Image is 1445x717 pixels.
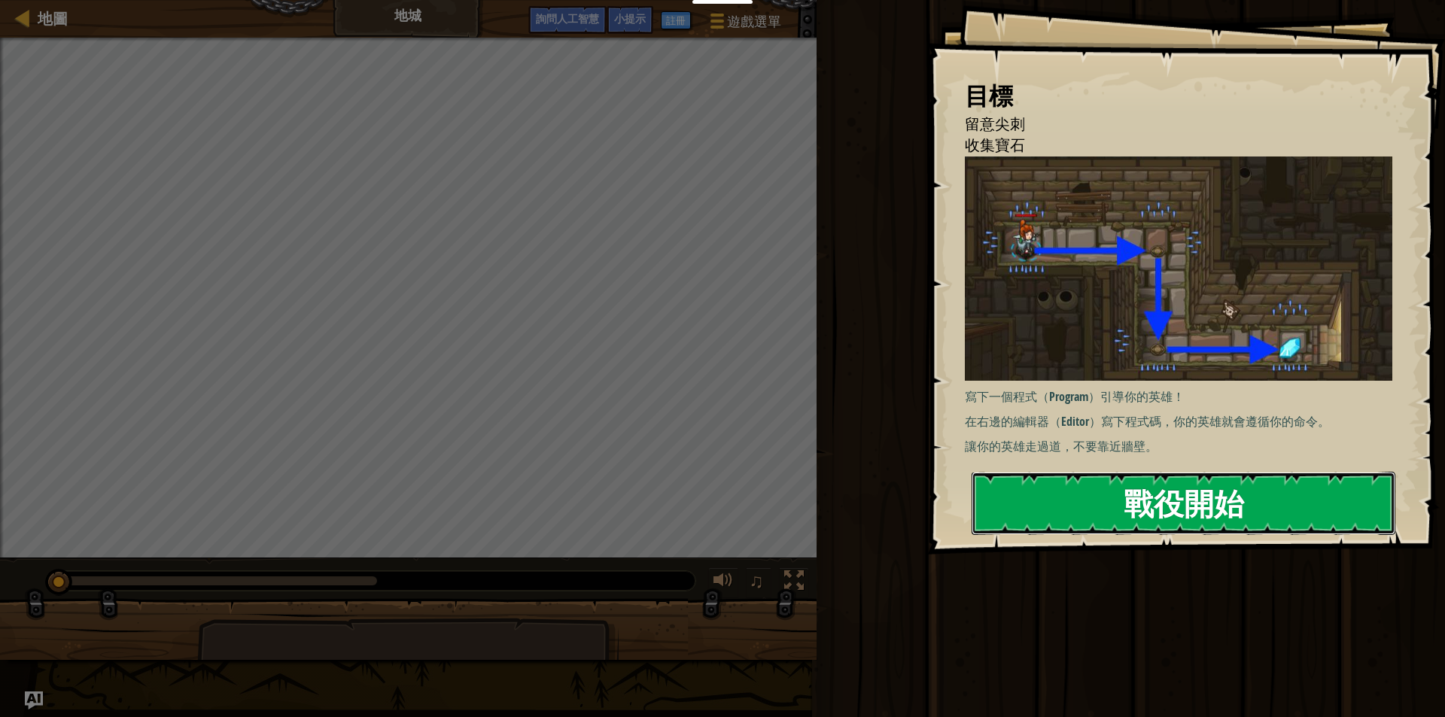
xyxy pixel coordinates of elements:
font: 讓你的英雄走過道，不要靠近牆壁。 [965,438,1158,454]
font: ♫ [749,570,764,592]
button: 調整音量 [708,567,738,598]
font: 地圖 [38,8,68,29]
button: 註冊 [661,11,691,29]
font: 在右邊的編輯器（Editor）寫下程式碼，你的英雄就會遵循你的命令。 [965,413,1330,430]
font: 寫下一個程式（Program）引導你的英雄！ [965,388,1185,405]
font: 留意尖刺 [965,114,1025,134]
li: 收集寶石 [946,135,1389,156]
img: 地城 [965,156,1404,381]
font: 詢問人工智慧 [536,11,599,26]
button: 戰役開始 [972,472,1395,535]
font: 戰役開始 [1124,482,1244,523]
a: 地圖 [30,8,68,29]
button: 詢問人工智慧 [528,6,607,34]
button: 遊戲選單 [698,6,790,41]
button: 詢問人工智慧 [25,691,43,709]
button: 切換全螢幕 [779,567,809,598]
font: 小提示 [614,11,646,26]
font: 註冊 [666,14,686,27]
font: 目標 [965,79,1013,112]
button: ♫ [746,567,771,598]
font: 收集寶石 [965,135,1025,155]
font: 遊戲選單 [727,12,781,31]
li: 留意尖刺 [946,114,1389,135]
